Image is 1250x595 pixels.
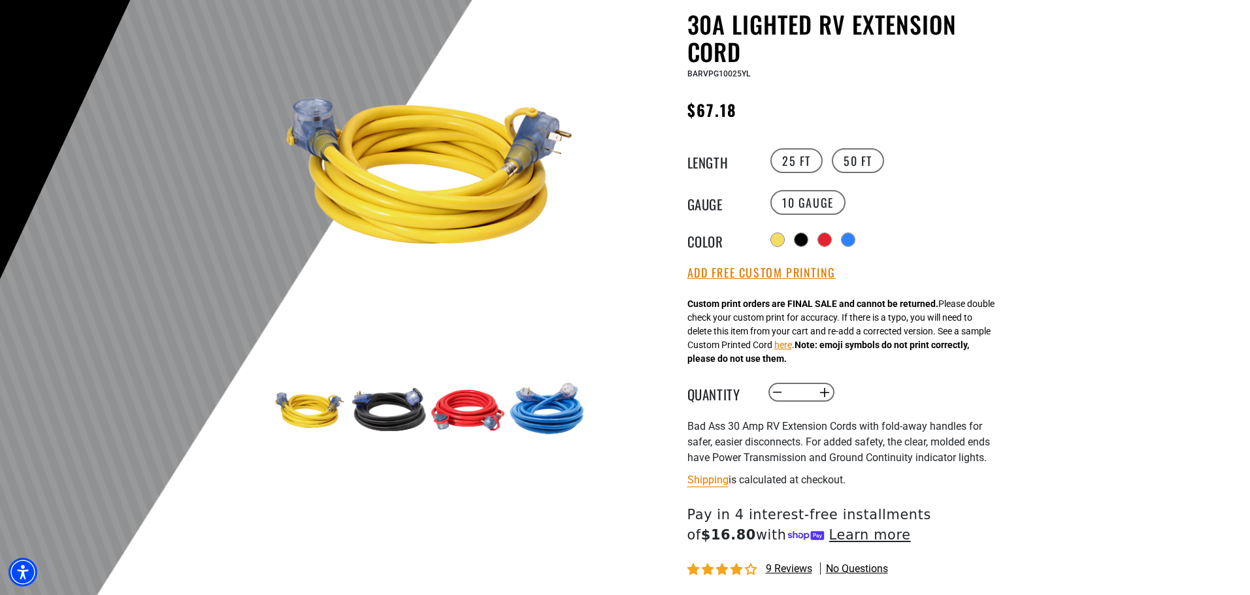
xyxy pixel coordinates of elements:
[687,98,737,121] span: $67.18
[687,194,753,211] legend: Gauge
[509,372,585,448] img: blue
[770,148,823,173] label: 25 FT
[272,372,348,448] img: yellow
[766,562,812,575] span: 9 reviews
[770,190,846,215] label: 10 Gauge
[351,372,427,448] img: black
[687,69,750,78] span: BARVPG10025YL
[687,384,753,401] label: Quantity
[826,562,888,576] span: No questions
[272,13,587,328] img: yellow
[687,298,938,309] strong: Custom print orders are FINAL SALE and cannot be returned.
[430,372,506,448] img: red
[687,564,759,576] span: 4.11 stars
[687,231,753,248] legend: Color
[687,471,1008,489] div: is calculated at checkout.
[687,420,990,464] span: Bad Ass 30 Amp RV Extension Cords with fold-away handles for safer, easier disconnects. For added...
[774,338,792,352] button: here
[8,558,37,587] div: Accessibility Menu
[687,340,969,364] strong: Note: emoji symbols do not print correctly, please do not use them.
[687,474,729,486] a: Shipping
[832,148,884,173] label: 50 FT
[687,152,753,169] legend: Length
[687,297,995,366] div: Please double check your custom print for accuracy. If there is a typo, you will need to delete t...
[687,266,836,280] button: Add Free Custom Printing
[687,10,1008,65] h1: 30A Lighted RV Extension Cord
